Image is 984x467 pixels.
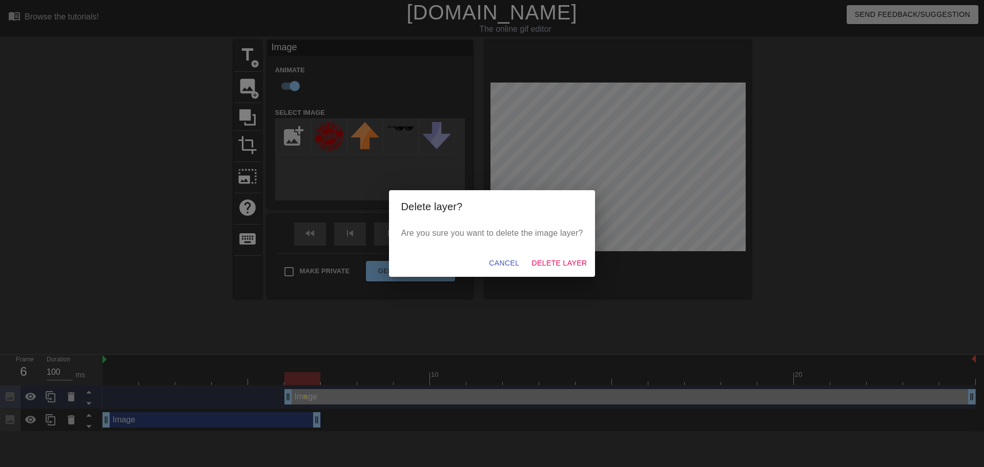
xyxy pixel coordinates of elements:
span: Cancel [489,257,519,270]
span: Delete Layer [531,257,587,270]
h2: Delete layer? [401,198,583,215]
button: Delete Layer [527,254,591,273]
p: Are you sure you want to delete the image layer? [401,227,583,239]
button: Cancel [485,254,523,273]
